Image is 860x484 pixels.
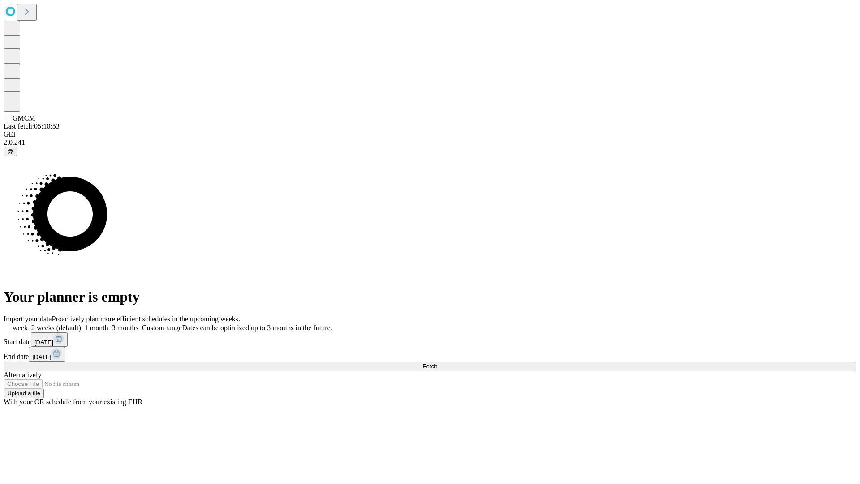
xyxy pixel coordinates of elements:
[31,324,81,332] span: 2 weeks (default)
[4,398,142,406] span: With your OR schedule from your existing EHR
[4,122,60,130] span: Last fetch: 05:10:53
[4,347,856,362] div: End date
[4,147,17,156] button: @
[4,138,856,147] div: 2.0.241
[52,315,240,323] span: Proactively plan more efficient schedules in the upcoming weeks.
[4,289,856,305] h1: Your planner is empty
[142,324,182,332] span: Custom range
[4,130,856,138] div: GEI
[422,363,437,370] span: Fetch
[85,324,108,332] span: 1 month
[4,315,52,323] span: Import your data
[4,371,41,379] span: Alternatively
[182,324,332,332] span: Dates can be optimized up to 3 months in the future.
[13,114,35,122] span: GMCM
[4,362,856,371] button: Fetch
[34,339,53,346] span: [DATE]
[29,347,65,362] button: [DATE]
[4,332,856,347] div: Start date
[4,389,44,398] button: Upload a file
[7,148,13,155] span: @
[112,324,138,332] span: 3 months
[31,332,68,347] button: [DATE]
[32,354,51,360] span: [DATE]
[7,324,28,332] span: 1 week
